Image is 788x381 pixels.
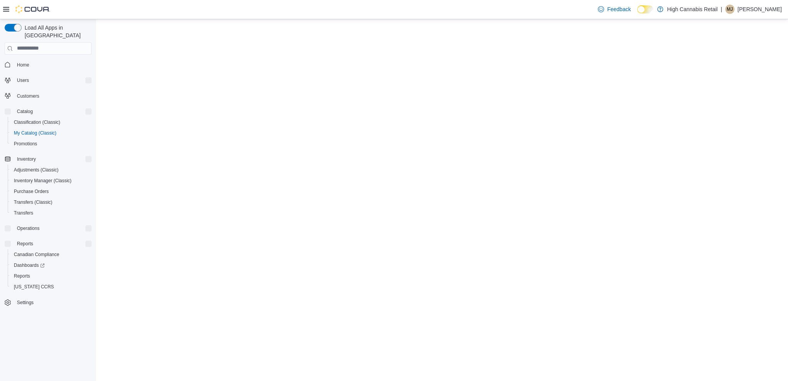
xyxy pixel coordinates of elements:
[5,56,92,328] nav: Complex example
[595,2,634,17] a: Feedback
[14,284,54,290] span: [US_STATE] CCRS
[14,60,32,70] a: Home
[14,188,49,195] span: Purchase Orders
[11,118,63,127] a: Classification (Classic)
[14,273,30,279] span: Reports
[11,282,57,291] a: [US_STATE] CCRS
[11,176,75,185] a: Inventory Manager (Classic)
[8,138,95,149] button: Promotions
[17,93,39,99] span: Customers
[11,165,92,175] span: Adjustments (Classic)
[14,91,92,101] span: Customers
[11,282,92,291] span: Washington CCRS
[22,24,92,39] span: Load All Apps in [GEOGRAPHIC_DATA]
[14,239,36,248] button: Reports
[17,156,36,162] span: Inventory
[2,223,95,234] button: Operations
[8,281,95,292] button: [US_STATE] CCRS
[8,197,95,208] button: Transfers (Classic)
[8,165,95,175] button: Adjustments (Classic)
[14,141,37,147] span: Promotions
[8,260,95,271] a: Dashboards
[14,119,60,125] span: Classification (Classic)
[637,5,653,13] input: Dark Mode
[15,5,50,13] img: Cova
[14,155,92,164] span: Inventory
[14,210,33,216] span: Transfers
[11,165,62,175] a: Adjustments (Classic)
[11,128,60,138] a: My Catalog (Classic)
[14,130,57,136] span: My Catalog (Classic)
[14,107,92,116] span: Catalog
[11,261,48,270] a: Dashboards
[11,271,92,281] span: Reports
[17,241,33,247] span: Reports
[14,92,42,101] a: Customers
[14,155,39,164] button: Inventory
[8,128,95,138] button: My Catalog (Classic)
[14,107,36,116] button: Catalog
[725,5,735,14] div: Madison Johnson
[2,154,95,165] button: Inventory
[2,106,95,117] button: Catalog
[2,297,95,308] button: Settings
[11,139,92,148] span: Promotions
[17,299,33,306] span: Settings
[14,199,52,205] span: Transfers (Classic)
[17,108,33,115] span: Catalog
[2,75,95,86] button: Users
[8,271,95,281] button: Reports
[14,224,43,233] button: Operations
[14,298,37,307] a: Settings
[8,186,95,197] button: Purchase Orders
[14,76,32,85] button: Users
[8,208,95,218] button: Transfers
[14,262,45,268] span: Dashboards
[8,175,95,186] button: Inventory Manager (Classic)
[11,118,92,127] span: Classification (Classic)
[14,167,58,173] span: Adjustments (Classic)
[11,128,92,138] span: My Catalog (Classic)
[14,239,92,248] span: Reports
[14,224,92,233] span: Operations
[721,5,722,14] p: |
[17,62,29,68] span: Home
[11,261,92,270] span: Dashboards
[11,271,33,281] a: Reports
[11,139,40,148] a: Promotions
[667,5,718,14] p: High Cannabis Retail
[727,5,733,14] span: MJ
[11,250,92,259] span: Canadian Compliance
[8,117,95,128] button: Classification (Classic)
[607,5,631,13] span: Feedback
[11,250,62,259] a: Canadian Compliance
[11,208,36,218] a: Transfers
[11,176,92,185] span: Inventory Manager (Classic)
[14,60,92,70] span: Home
[17,77,29,83] span: Users
[11,208,92,218] span: Transfers
[2,238,95,249] button: Reports
[11,198,92,207] span: Transfers (Classic)
[11,187,52,196] a: Purchase Orders
[11,198,55,207] a: Transfers (Classic)
[8,249,95,260] button: Canadian Compliance
[14,76,92,85] span: Users
[14,298,92,307] span: Settings
[2,59,95,70] button: Home
[738,5,782,14] p: [PERSON_NAME]
[14,178,72,184] span: Inventory Manager (Classic)
[17,225,40,231] span: Operations
[11,187,92,196] span: Purchase Orders
[14,251,59,258] span: Canadian Compliance
[2,90,95,101] button: Customers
